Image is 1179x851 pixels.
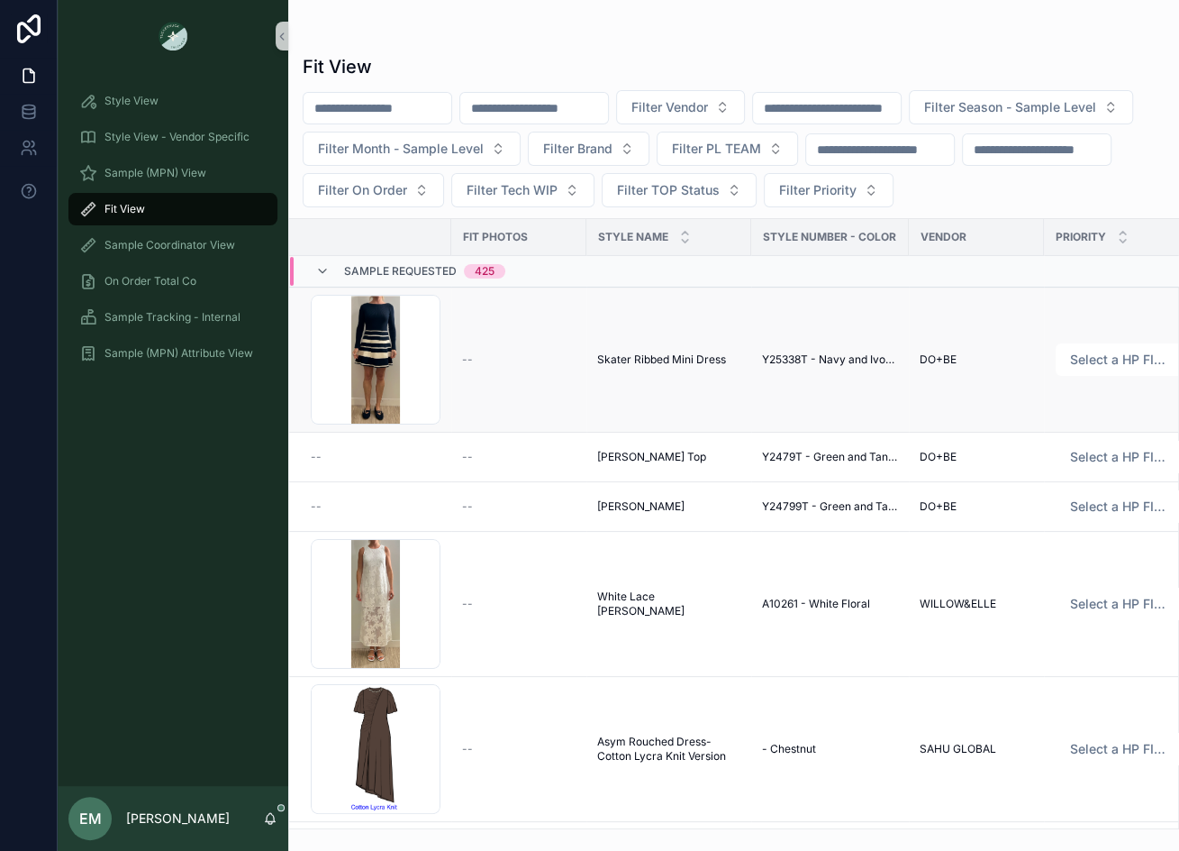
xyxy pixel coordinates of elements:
[68,301,277,334] a: Sample Tracking - Internal
[762,499,898,514] a: Y24799T - Green and Tan Stripe
[68,265,277,297] a: On Order Total Co
[1070,740,1172,758] span: Select a HP FIT LEVEL
[104,130,249,144] span: Style View - Vendor Specific
[597,590,740,618] a: White Lace [PERSON_NAME]
[1056,230,1106,244] span: PRIORITY
[104,274,196,288] span: On Order Total Co
[344,264,457,279] span: Sample Requested
[126,810,230,828] p: [PERSON_NAME]
[467,181,558,199] span: Filter Tech WIP
[657,132,798,166] button: Select Button
[920,499,1033,514] a: DO+BE
[462,742,473,756] span: --
[462,450,576,464] a: --
[303,54,372,79] h1: Fit View
[303,173,444,207] button: Select Button
[68,157,277,189] a: Sample (MPN) View
[462,597,576,611] a: --
[920,352,957,367] span: DO+BE
[631,98,708,116] span: Filter Vendor
[303,132,521,166] button: Select Button
[104,94,159,108] span: Style View
[462,499,576,514] a: --
[462,450,473,464] span: --
[909,90,1133,124] button: Select Button
[462,597,473,611] span: --
[68,85,277,117] a: Style View
[597,499,740,514] a: [PERSON_NAME]
[764,173,893,207] button: Select Button
[602,173,757,207] button: Select Button
[104,166,206,180] span: Sample (MPN) View
[104,202,145,216] span: Fit View
[462,352,473,367] span: --
[68,229,277,261] a: Sample Coordinator View
[920,597,996,611] span: WILLOW&ELLE
[311,499,440,514] a: --
[451,173,594,207] button: Select Button
[462,742,576,756] a: --
[598,230,668,244] span: STYLE NAME
[762,597,898,611] a: A10261 - White Floral
[463,230,528,244] span: Fit Photos
[528,132,649,166] button: Select Button
[597,450,706,464] span: [PERSON_NAME] Top
[68,337,277,370] a: Sample (MPN) Attribute View
[597,450,740,464] a: [PERSON_NAME] Top
[920,597,1033,611] a: WILLOW&ELLE
[104,346,253,361] span: Sample (MPN) Attribute View
[672,140,761,158] span: Filter PL TEAM
[920,352,1033,367] a: DO+BE
[763,230,896,244] span: Style Number - Color
[1070,498,1172,516] span: Select a HP FIT LEVEL
[543,140,612,158] span: Filter Brand
[762,597,870,611] span: A10261 - White Floral
[311,499,322,514] span: --
[475,264,494,279] div: 425
[597,352,726,367] span: Skater Ribbed Mini Dress
[762,450,898,464] a: Y2479T - Green and Tan Stripe
[762,742,816,756] span: - Chestnut
[104,238,235,252] span: Sample Coordinator View
[1070,448,1172,466] span: Select a HP FIT LEVEL
[311,450,322,464] span: --
[159,22,187,50] img: App logo
[616,90,745,124] button: Select Button
[311,450,440,464] a: --
[762,352,898,367] a: Y25338T - Navy and Ivory Stripe
[920,450,957,464] span: DO+BE
[920,742,1033,756] a: SAHU GLOBAL
[920,499,957,514] span: DO+BE
[920,450,1033,464] a: DO+BE
[1070,351,1172,369] span: Select a HP FIT LEVEL
[924,98,1096,116] span: Filter Season - Sample Level
[597,499,685,514] span: [PERSON_NAME]
[318,181,407,199] span: Filter On Order
[318,140,484,158] span: Filter Month - Sample Level
[58,72,288,393] div: scrollable content
[68,193,277,225] a: Fit View
[920,742,996,756] span: SAHU GLOBAL
[597,352,740,367] a: Skater Ribbed Mini Dress
[617,181,720,199] span: Filter TOP Status
[1070,595,1172,613] span: Select a HP FIT LEVEL
[921,230,966,244] span: Vendor
[68,121,277,153] a: Style View - Vendor Specific
[762,742,898,756] a: - Chestnut
[79,808,102,829] span: EM
[462,352,576,367] a: --
[104,310,240,325] span: Sample Tracking - Internal
[462,499,473,514] span: --
[779,181,857,199] span: Filter Priority
[597,735,740,764] a: Asym Rouched Dress- Cotton Lycra Knit Version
